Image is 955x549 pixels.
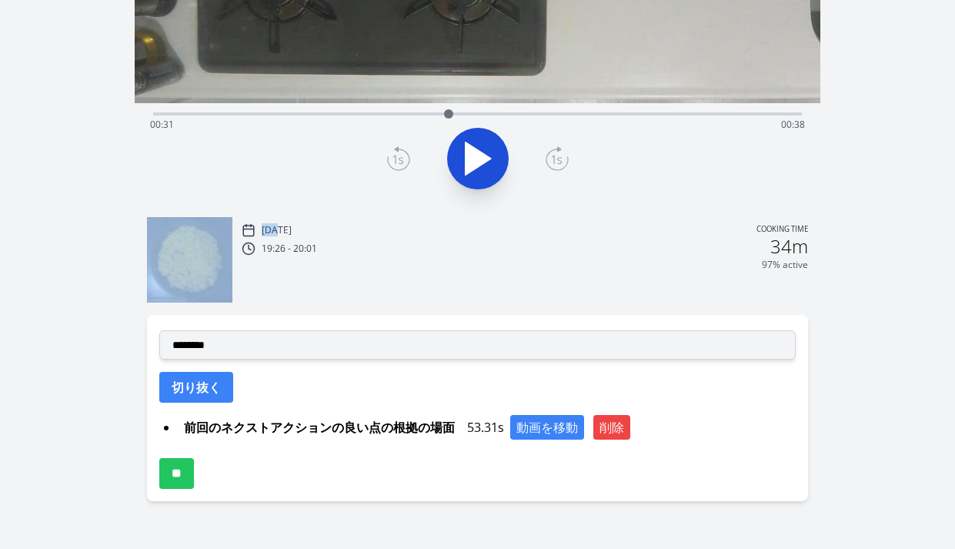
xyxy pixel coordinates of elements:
[147,217,232,303] img: 251008102720_thumb.jpeg
[762,259,808,271] p: 97% active
[159,372,233,403] button: 切り抜く
[262,224,292,236] p: [DATE]
[178,415,796,440] div: 53.31s
[781,118,805,131] span: 00:38
[770,237,808,256] h2: 34m
[593,415,630,440] button: 削除
[150,118,174,131] span: 00:31
[262,243,317,255] p: 19:26 - 20:01
[510,415,584,440] button: 動画を移動
[178,415,461,440] span: 前回のネクストアクションの良い点の根拠の場面
[756,223,808,237] p: Cooking time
